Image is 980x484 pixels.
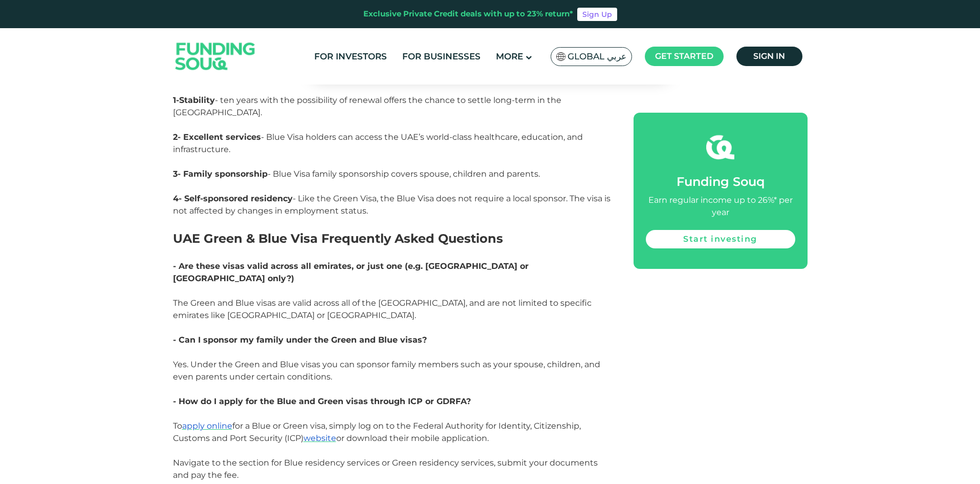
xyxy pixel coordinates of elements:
span: UAE Green & Blue Visa Frequently Asked Questions [173,231,503,246]
span: - Blue Visa family sponsorship covers spouse, children and parents. [173,169,540,179]
strong: 3- Family sponsorship [173,169,268,179]
span: - Like the Green Visa, the Blue Visa does not require a local sponsor. The visa is not affected b... [173,194,611,216]
span: Yes. Under the Green and Blue visas you can sponsor family members such as your spouse, children,... [173,360,600,382]
a: Start investing [646,230,795,248]
a: For Businesses [400,48,483,65]
a: Sign in [736,47,802,66]
span: To for a Blue or Green visa, simply log on to the Federal Authority for Identity, Citizenship, Cu... [173,421,598,480]
div: Exclusive Private Credit deals with up to 23% return* [363,8,573,20]
a: Sign Up [577,8,617,21]
img: fsicon [706,133,734,161]
a: website [303,433,336,443]
img: Logo [165,31,266,82]
span: Global عربي [568,51,626,62]
span: The Green and Blue visas are valid across all of the [GEOGRAPHIC_DATA], and are not limited to sp... [173,298,592,320]
img: SA Flag [556,52,565,61]
span: Get started [655,51,713,61]
strong: 4- Self-sponsored residency [173,194,293,203]
span: - Blue Visa holders can access the UAE’s world-class healthcare, education, and infrastructure. [173,132,583,154]
a: apply online [182,421,232,431]
span: More [496,51,523,61]
span: - Are these visas valid across all emirates, or just one (e.g. [GEOGRAPHIC_DATA] or [GEOGRAPHIC_D... [173,261,529,283]
a: For Investors [312,48,389,65]
span: - ten years with the possibility of renewal offers the chance to settle long-term in the [GEOGRAP... [173,95,561,117]
span: Funding Souq [677,174,765,189]
span: - How do I apply for the Blue and Green visas through ICP or GDRFA? [173,396,471,406]
strong: 2- Excellent services [173,132,261,142]
span: Sign in [753,51,785,61]
strong: 1-Stability [173,95,215,105]
span: - Can I sponsor my family under the Green and Blue visas? [173,335,427,345]
div: Earn regular income up to 26%* per year [646,194,795,219]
